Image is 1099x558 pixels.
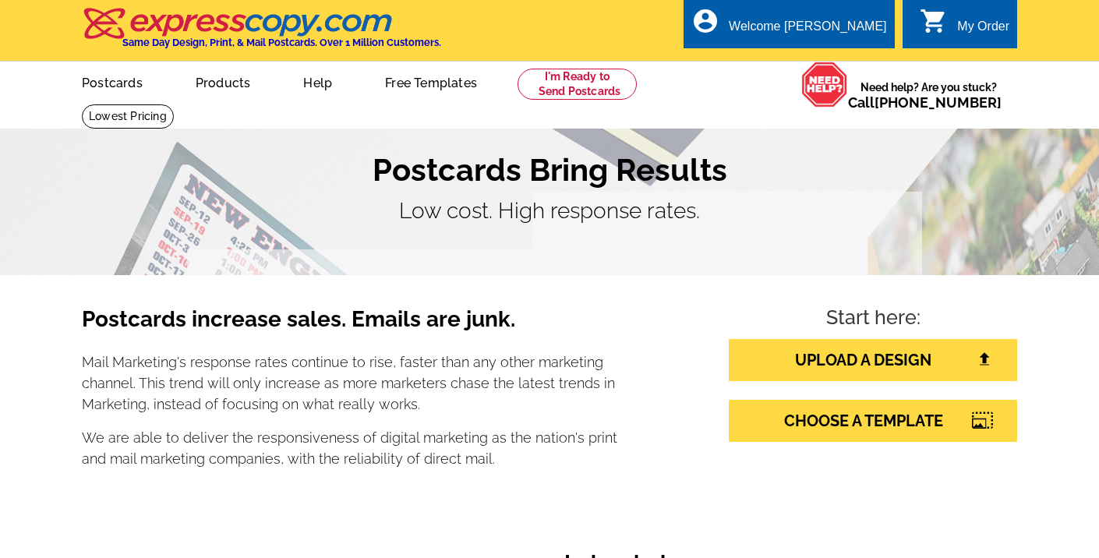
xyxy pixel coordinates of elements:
[82,195,1017,228] p: Low cost. High response rates.
[848,79,1009,111] span: Need help? Are you stuck?
[920,17,1009,37] a: shopping_cart My Order
[848,94,1002,111] span: Call
[875,94,1002,111] a: [PHONE_NUMBER]
[957,19,1009,41] div: My Order
[691,7,719,35] i: account_circle
[729,339,1017,381] a: UPLOAD A DESIGN
[82,306,618,345] h3: Postcards increase sales. Emails are junk.
[82,427,618,469] p: We are able to deliver the responsiveness of digital marketing as the nation's print and mail mar...
[57,63,168,100] a: Postcards
[122,37,441,48] h4: Same Day Design, Print, & Mail Postcards. Over 1 Million Customers.
[171,63,276,100] a: Products
[82,151,1017,189] h1: Postcards Bring Results
[278,63,357,100] a: Help
[82,19,441,48] a: Same Day Design, Print, & Mail Postcards. Over 1 Million Customers.
[729,19,886,41] div: Welcome [PERSON_NAME]
[729,400,1017,442] a: CHOOSE A TEMPLATE
[82,351,618,415] p: Mail Marketing's response rates continue to rise, faster than any other marketing channel. This t...
[801,62,848,108] img: help
[360,63,502,100] a: Free Templates
[729,306,1017,333] h4: Start here:
[920,7,948,35] i: shopping_cart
